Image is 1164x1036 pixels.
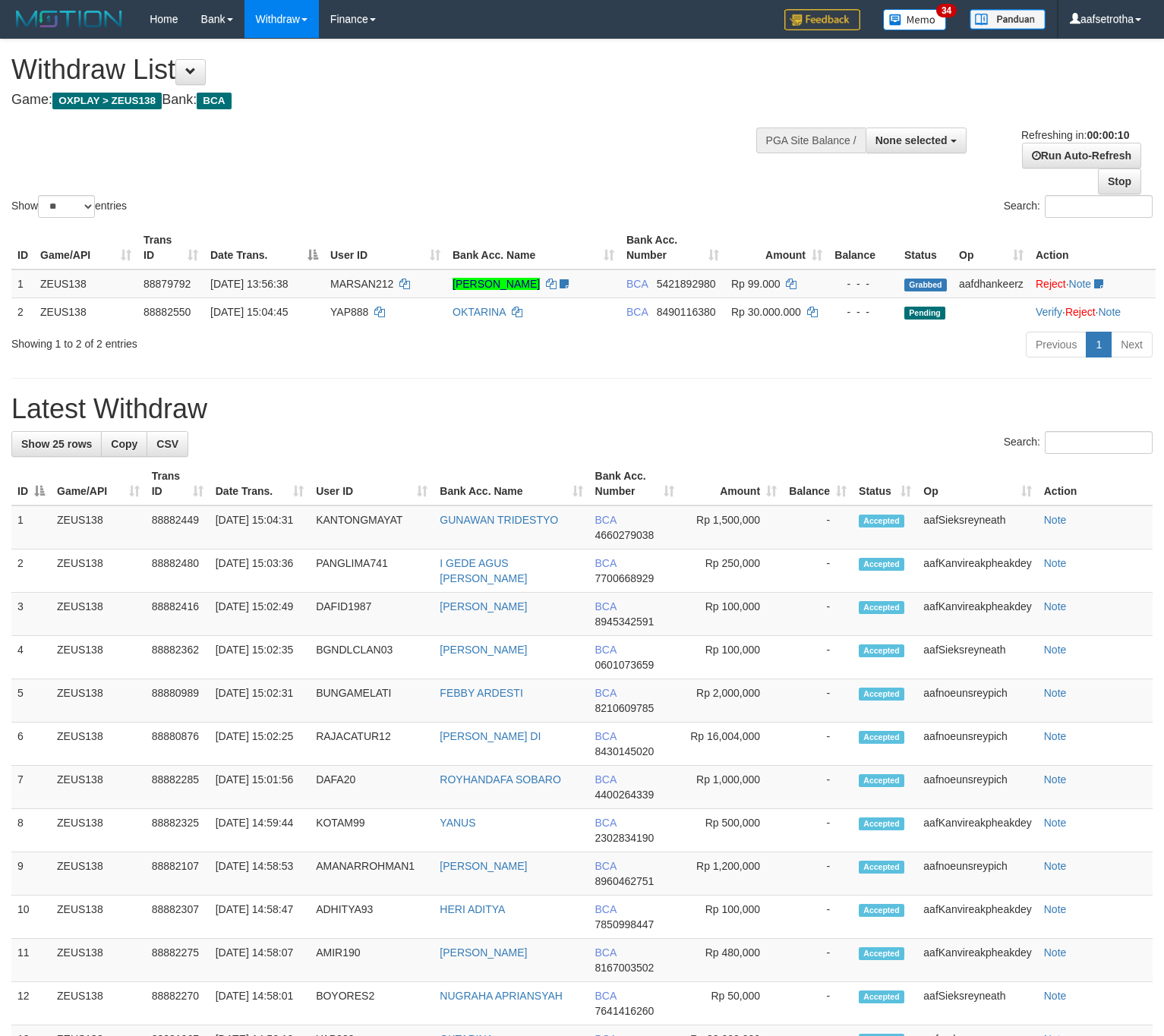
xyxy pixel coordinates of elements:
[1086,332,1112,357] a: 1
[917,593,1037,636] td: aafKanvireakpheakdey
[1030,269,1156,298] td: ·
[310,679,434,723] td: BUNGAMELATI
[210,723,310,766] td: [DATE] 15:02:25
[936,4,957,17] span: 34
[210,549,310,593] td: [DATE] 15:03:36
[11,195,127,218] label: Show entries
[1044,730,1067,742] a: Note
[146,896,210,939] td: 88882307
[1044,644,1067,656] a: Note
[595,572,655,584] span: Copy 7700668929 to clipboard
[953,269,1030,298] td: aafdhankeerz
[146,766,210,809] td: 88882285
[680,982,783,1025] td: Rp 50,000
[595,860,617,872] span: BCA
[917,982,1037,1025] td: aafSieksreyneath
[1044,946,1067,959] a: Note
[783,549,853,593] td: -
[917,462,1037,505] th: Op: activate to sort column ascending
[1044,817,1067,829] a: Note
[51,679,146,723] td: ZEUS138
[11,549,51,593] td: 2
[1030,298,1156,326] td: · ·
[146,593,210,636] td: 88882416
[680,636,783,679] td: Rp 100,000
[1044,514,1067,526] a: Note
[1004,431,1153,454] label: Search:
[210,852,310,896] td: [DATE] 14:58:53
[197,93,231,109] span: BCA
[310,766,434,809] td: DAFA20
[859,817,904,830] span: Accepted
[146,723,210,766] td: 88880876
[1044,860,1067,872] a: Note
[595,600,617,612] span: BCA
[731,278,781,290] span: Rp 99.000
[310,549,434,593] td: PANGLIMA741
[11,330,474,351] div: Showing 1 to 2 of 2 entries
[626,306,648,318] span: BCA
[310,723,434,766] td: RAJACATUR12
[52,93,162,109] span: OXPLAY > ZEUS138
[898,226,953,269] th: Status
[51,852,146,896] td: ZEUS138
[1036,306,1062,318] a: Verify
[11,723,51,766] td: 6
[330,278,393,290] span: MARSAN212
[595,730,617,742] span: BCA
[34,226,137,269] th: Game/API: activate to sort column ascending
[595,529,655,541] span: Copy 4660279038 to clipboard
[917,723,1037,766] td: aafnoeunsreypich
[310,593,434,636] td: DAFID1987
[210,939,310,982] td: [DATE] 14:58:07
[680,939,783,982] td: Rp 480,000
[657,278,716,290] span: Copy 5421892980 to clipboard
[917,896,1037,939] td: aafKanvireakpheakdey
[1022,143,1141,168] a: Run Auto-Refresh
[310,809,434,852] td: KOTAM99
[783,852,853,896] td: -
[146,679,210,723] td: 88880989
[680,896,783,939] td: Rp 100,000
[11,226,34,269] th: ID
[440,990,563,1002] a: NUGRAHA APRIANSYAH
[1038,462,1153,505] th: Action
[1004,195,1153,218] label: Search:
[680,462,783,505] th: Amount: activate to sort column ascending
[595,875,655,887] span: Copy 8960462751 to clipboard
[11,896,51,939] td: 10
[11,593,51,636] td: 3
[11,636,51,679] td: 4
[783,982,853,1025] td: -
[595,557,617,569] span: BCA
[680,593,783,636] td: Rp 100,000
[51,636,146,679] td: ZEUS138
[34,298,137,326] td: ZEUS138
[146,852,210,896] td: 88882107
[834,304,892,320] div: - - -
[34,269,137,298] td: ZEUS138
[783,766,853,809] td: -
[51,723,146,766] td: ZEUS138
[595,1005,655,1017] span: Copy 7641416260 to clipboard
[1087,129,1129,141] strong: 00:00:10
[595,773,617,786] span: BCA
[883,9,947,30] img: Button%20Memo.svg
[11,505,51,549] td: 1
[595,644,617,656] span: BCA
[11,982,51,1025] td: 12
[680,766,783,809] td: Rp 1,000,000
[1044,687,1067,699] a: Note
[875,134,948,146] span: None selected
[146,939,210,982] td: 88882275
[917,679,1037,723] td: aafnoeunsreypich
[11,93,761,108] h4: Game: Bank:
[680,723,783,766] td: Rp 16,004,000
[680,549,783,593] td: Rp 250,000
[210,593,310,636] td: [DATE] 15:02:49
[657,306,716,318] span: Copy 8490116380 to clipboard
[146,636,210,679] td: 88882362
[917,852,1037,896] td: aafnoeunsreypich
[210,636,310,679] td: [DATE] 15:02:35
[725,226,828,269] th: Amount: activate to sort column ascending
